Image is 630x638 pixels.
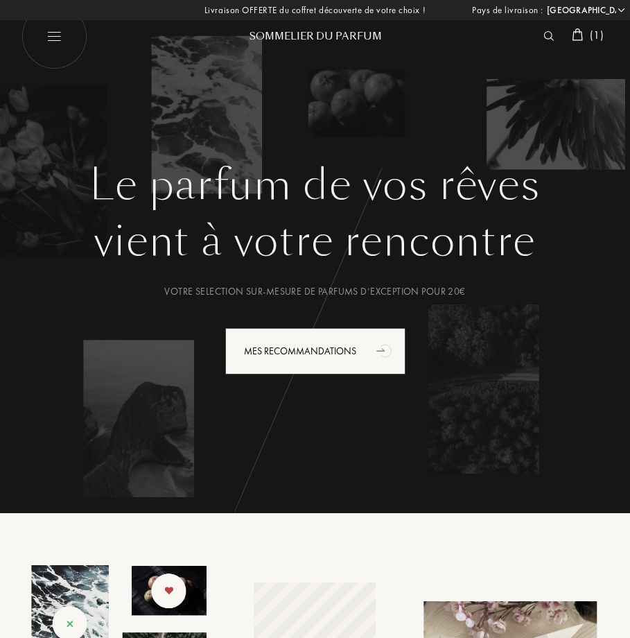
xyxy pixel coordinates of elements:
[371,336,399,364] div: animation
[21,3,87,69] img: burger_white.png
[590,28,604,42] span: ( 1 )
[21,160,609,210] h1: Le parfum de vos rêves
[215,328,416,374] a: Mes Recommandationsanimation
[232,29,399,44] div: Sommelier du Parfum
[472,3,543,17] span: Pays de livraison :
[543,31,554,41] img: search_icn_white.svg
[225,328,405,374] div: Mes Recommandations
[21,210,609,273] div: vient à votre rencontre
[572,28,583,41] img: cart_white.svg
[21,284,609,299] div: Votre selection sur-mesure de parfums d’exception pour 20€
